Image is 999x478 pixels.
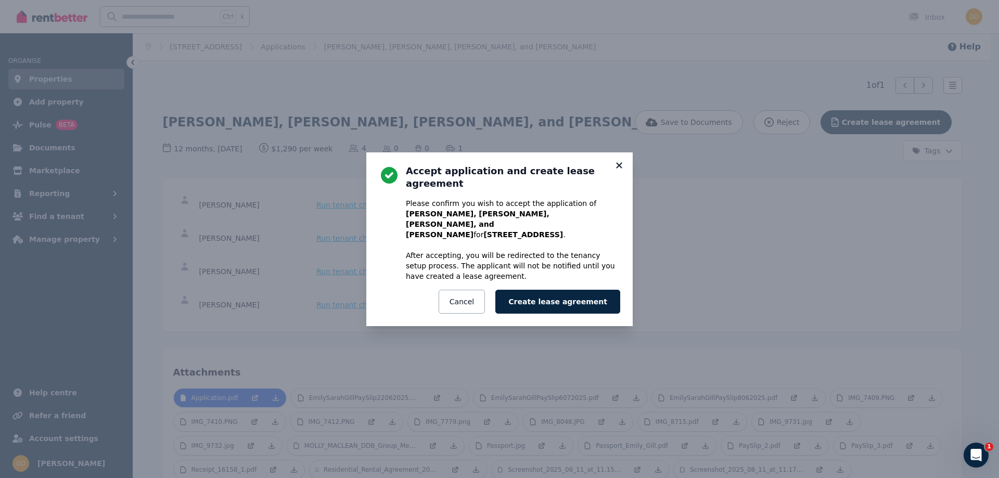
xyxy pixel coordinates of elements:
span: 1 [985,443,993,451]
iframe: Intercom live chat [964,443,989,468]
h3: Accept application and create lease agreement [406,165,620,190]
button: Create lease agreement [495,290,620,314]
b: [PERSON_NAME], [PERSON_NAME], [PERSON_NAME], and [PERSON_NAME] [406,210,549,239]
button: Cancel [439,290,485,314]
b: [STREET_ADDRESS] [483,230,563,239]
p: Please confirm you wish to accept the application of for . After accepting, you will be redirecte... [406,198,620,281]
